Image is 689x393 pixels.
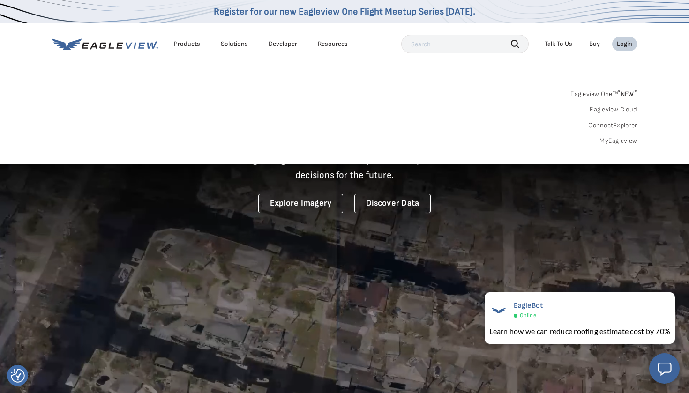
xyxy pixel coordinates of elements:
[588,121,637,130] a: ConnectExplorer
[174,40,200,48] div: Products
[514,301,543,310] span: EagleBot
[489,326,670,337] div: Learn how we can reduce roofing estimate cost by 70%
[570,87,637,98] a: Eagleview One™*NEW*
[258,194,344,213] a: Explore Imagery
[269,40,297,48] a: Developer
[649,353,680,384] button: Open chat window
[599,137,637,145] a: MyEagleview
[221,40,248,48] div: Solutions
[545,40,572,48] div: Talk To Us
[489,301,508,320] img: EagleBot
[589,40,600,48] a: Buy
[590,105,637,114] a: Eagleview Cloud
[401,35,529,53] input: Search
[11,369,25,383] button: Consent Preferences
[354,194,431,213] a: Discover Data
[214,6,475,17] a: Register for our new Eagleview One Flight Meetup Series [DATE].
[318,40,348,48] div: Resources
[520,312,536,319] span: Online
[11,369,25,383] img: Revisit consent button
[617,40,632,48] div: Login
[618,90,637,98] span: NEW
